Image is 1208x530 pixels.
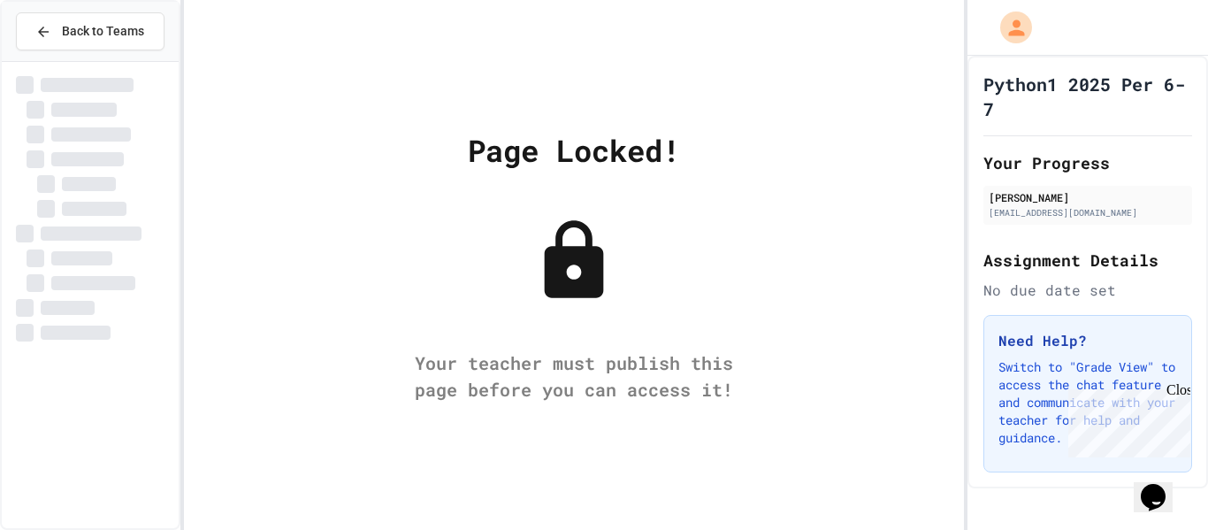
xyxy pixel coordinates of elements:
div: Page Locked! [468,127,680,173]
button: Back to Teams [16,12,164,50]
p: Switch to "Grade View" to access the chat feature and communicate with your teacher for help and ... [998,358,1177,447]
h1: Python1 2025 Per 6-7 [983,72,1192,121]
h3: Need Help? [998,330,1177,351]
div: [PERSON_NAME] [989,189,1187,205]
iframe: chat widget [1061,382,1190,457]
div: No due date set [983,280,1192,301]
div: Chat with us now!Close [7,7,122,112]
div: [EMAIL_ADDRESS][DOMAIN_NAME] [989,206,1187,219]
iframe: chat widget [1134,459,1190,512]
h2: Assignment Details [983,248,1192,273]
h2: Your Progress [983,150,1192,175]
span: Back to Teams [62,22,144,41]
div: My Account [982,7,1036,48]
div: Your teacher must publish this page before you can access it! [397,349,751,403]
